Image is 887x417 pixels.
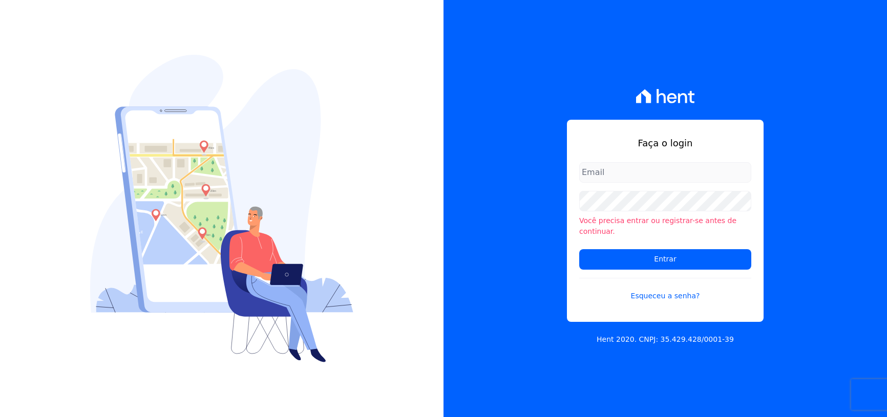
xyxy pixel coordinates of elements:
img: Login [90,55,353,362]
h1: Faça o login [579,136,751,150]
input: Entrar [579,249,751,270]
li: Você precisa entrar ou registrar-se antes de continuar. [579,215,751,237]
p: Hent 2020. CNPJ: 35.429.428/0001-39 [597,334,734,345]
a: Esqueceu a senha? [579,278,751,301]
input: Email [579,162,751,183]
